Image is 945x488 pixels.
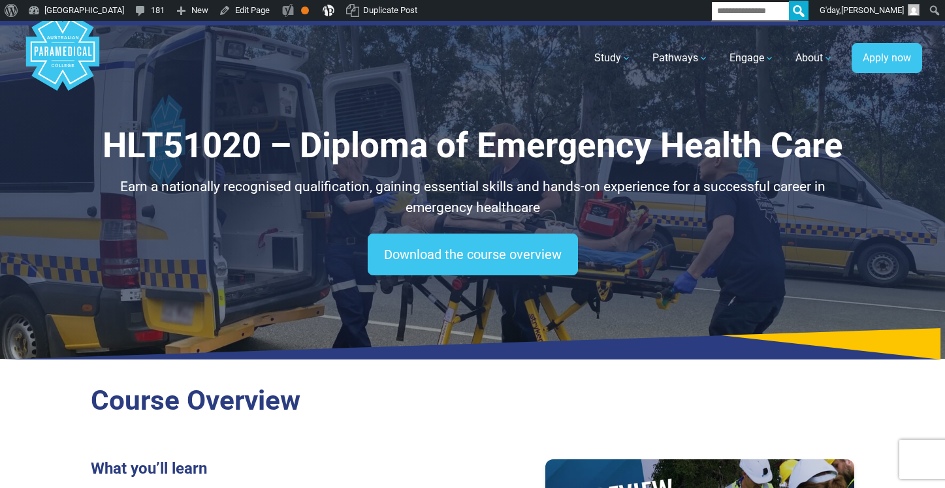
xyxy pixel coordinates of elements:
a: About [788,40,841,76]
h1: HLT51020 – Diploma of Emergency Health Care [91,125,855,166]
a: Download the course overview [368,234,578,275]
a: Study [586,40,639,76]
a: Engage [722,40,782,76]
a: Australian Paramedical College [24,25,102,91]
a: Pathways [645,40,716,76]
h2: Course Overview [91,384,855,418]
p: Earn a nationally recognised qualification, gaining essential skills and hands-on experience for ... [91,177,855,218]
a: Apply now [852,43,922,73]
h3: What you’ll learn [91,459,465,478]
